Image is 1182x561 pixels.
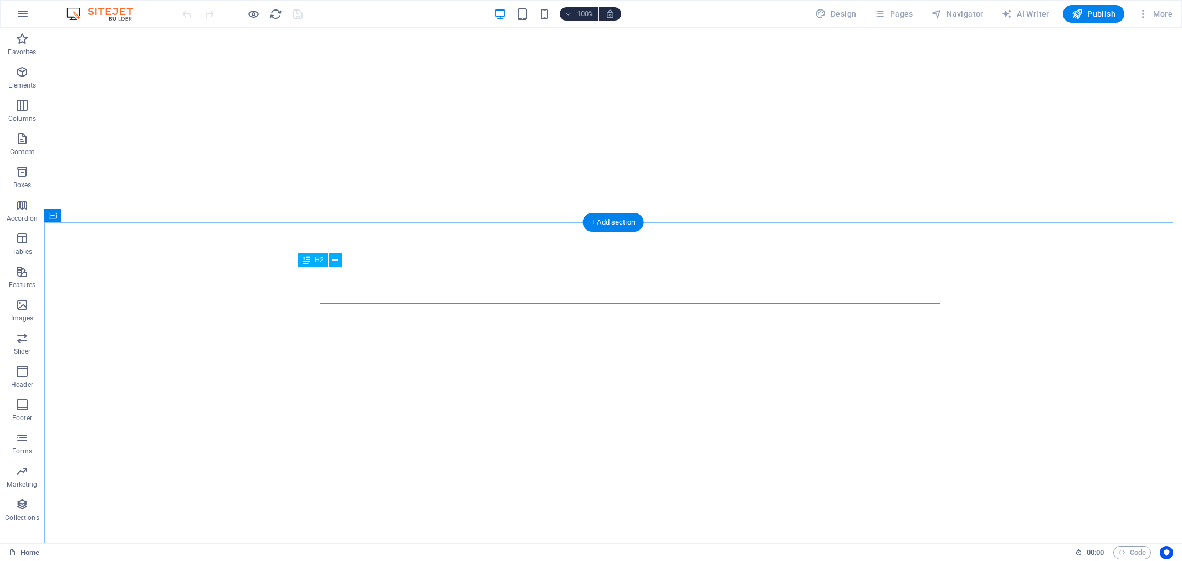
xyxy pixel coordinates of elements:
[1001,8,1050,19] span: AI Writer
[5,513,39,522] p: Collections
[874,8,913,19] span: Pages
[1063,5,1124,23] button: Publish
[12,247,32,256] p: Tables
[1138,8,1173,19] span: More
[811,5,861,23] button: Design
[315,257,323,263] span: H2
[560,7,599,21] button: 100%
[9,280,35,289] p: Features
[10,147,34,156] p: Content
[927,5,988,23] button: Navigator
[8,48,36,57] p: Favorites
[269,8,282,21] i: Reload page
[815,8,857,19] span: Design
[1160,546,1173,559] button: Usercentrics
[7,480,37,489] p: Marketing
[12,414,32,422] p: Footer
[1113,546,1151,559] button: Code
[576,7,594,21] h6: 100%
[11,380,33,389] p: Header
[997,5,1054,23] button: AI Writer
[811,5,861,23] div: Design (Ctrl+Alt+Y)
[1118,546,1146,559] span: Code
[13,181,32,190] p: Boxes
[269,7,282,21] button: reload
[11,314,34,323] p: Images
[1072,8,1116,19] span: Publish
[582,213,644,232] div: + Add section
[1133,5,1177,23] button: More
[64,7,147,21] img: Editor Logo
[9,546,39,559] a: Click to cancel selection. Double-click to open Pages
[247,7,260,21] button: Click here to leave preview mode and continue editing
[1075,546,1104,559] h6: Session time
[8,114,36,123] p: Columns
[7,214,38,223] p: Accordion
[605,9,615,19] i: On resize automatically adjust zoom level to fit chosen device.
[931,8,984,19] span: Navigator
[869,5,917,23] button: Pages
[14,347,31,356] p: Slider
[1087,546,1104,559] span: 00 00
[12,447,32,456] p: Forms
[1094,548,1096,557] span: :
[8,81,37,90] p: Elements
